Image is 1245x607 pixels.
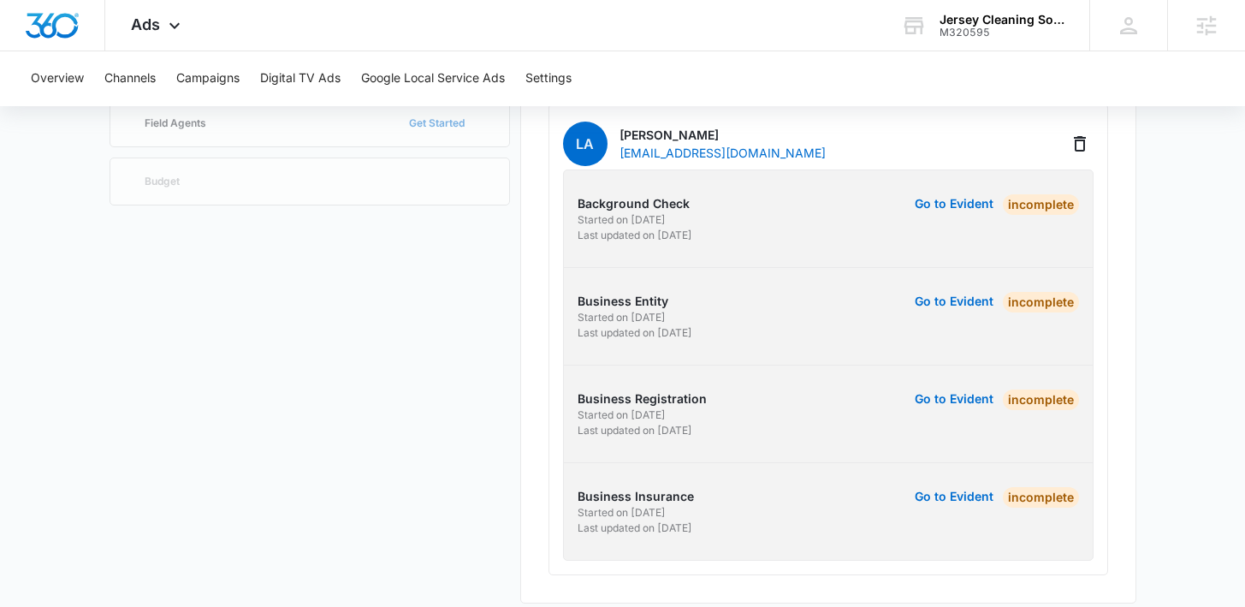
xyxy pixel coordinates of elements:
[189,101,288,112] div: Keywords by Traffic
[578,521,823,536] p: Last updated on [DATE]
[915,393,993,405] button: Go to Evident
[578,487,823,505] p: Business Insurance
[940,13,1064,27] div: account name
[578,505,823,521] p: Started on [DATE]
[620,144,826,162] p: [EMAIL_ADDRESS][DOMAIN_NAME]
[620,126,826,144] p: [PERSON_NAME]
[578,212,823,228] p: Started on [DATE]
[578,390,823,408] p: Business Registration
[176,51,240,106] button: Campaigns
[525,51,572,106] button: Settings
[915,295,993,307] button: Go to Evident
[915,491,993,503] button: Go to Evident
[44,45,188,58] div: Domain: [DOMAIN_NAME]
[27,27,41,41] img: logo_orange.svg
[46,99,60,113] img: tab_domain_overview_orange.svg
[578,292,823,310] p: Business Entity
[31,51,84,106] button: Overview
[578,423,823,438] p: Last updated on [DATE]
[563,122,608,166] span: LA
[578,194,823,212] p: Background Check
[260,51,341,106] button: Digital TV Ads
[1003,292,1079,312] div: Incomplete
[578,310,823,325] p: Started on [DATE]
[1003,390,1079,410] div: Incomplete
[915,198,993,210] button: Go to Evident
[104,51,156,106] button: Channels
[940,27,1064,39] div: account id
[27,45,41,58] img: website_grey.svg
[578,325,823,341] p: Last updated on [DATE]
[48,27,84,41] div: v 4.0.25
[1003,194,1079,215] div: Incomplete
[578,408,823,423] p: Started on [DATE]
[65,101,153,112] div: Domain Overview
[361,51,505,106] button: Google Local Service Ads
[170,99,184,113] img: tab_keywords_by_traffic_grey.svg
[1003,487,1079,508] div: Incomplete
[1066,130,1094,158] button: Delete
[131,15,160,33] span: Ads
[578,228,823,243] p: Last updated on [DATE]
